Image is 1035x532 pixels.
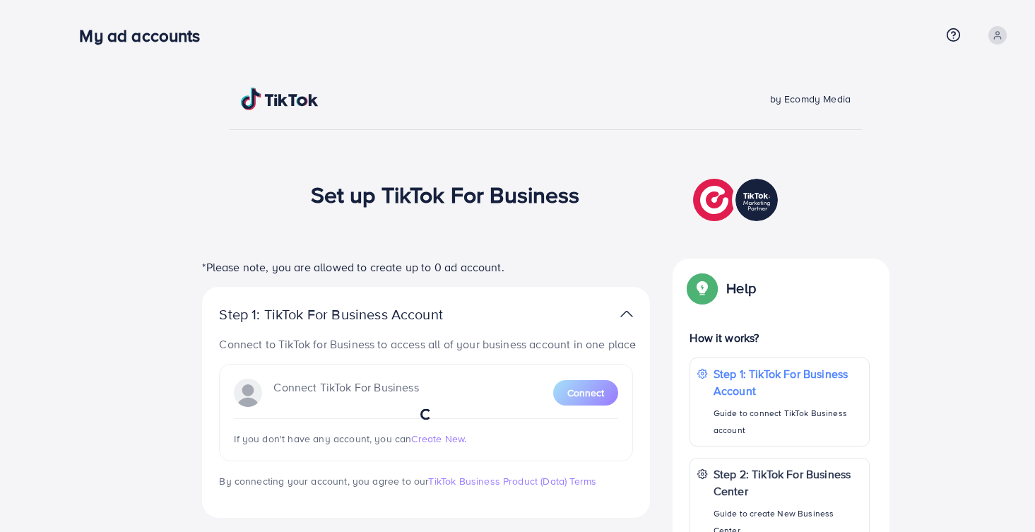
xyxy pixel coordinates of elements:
[620,304,633,324] img: TikTok partner
[693,175,781,225] img: TikTok partner
[241,88,319,110] img: TikTok
[79,25,211,46] h3: My ad accounts
[714,365,862,399] p: Step 1: TikTok For Business Account
[714,405,862,439] p: Guide to connect TikTok Business account
[690,276,715,301] img: Popup guide
[690,329,869,346] p: How it works?
[714,466,862,500] p: Step 2: TikTok For Business Center
[726,280,756,297] p: Help
[770,92,851,106] span: by Ecomdy Media
[311,181,580,208] h1: Set up TikTok For Business
[202,259,650,276] p: *Please note, you are allowed to create up to 0 ad account.
[219,306,487,323] p: Step 1: TikTok For Business Account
